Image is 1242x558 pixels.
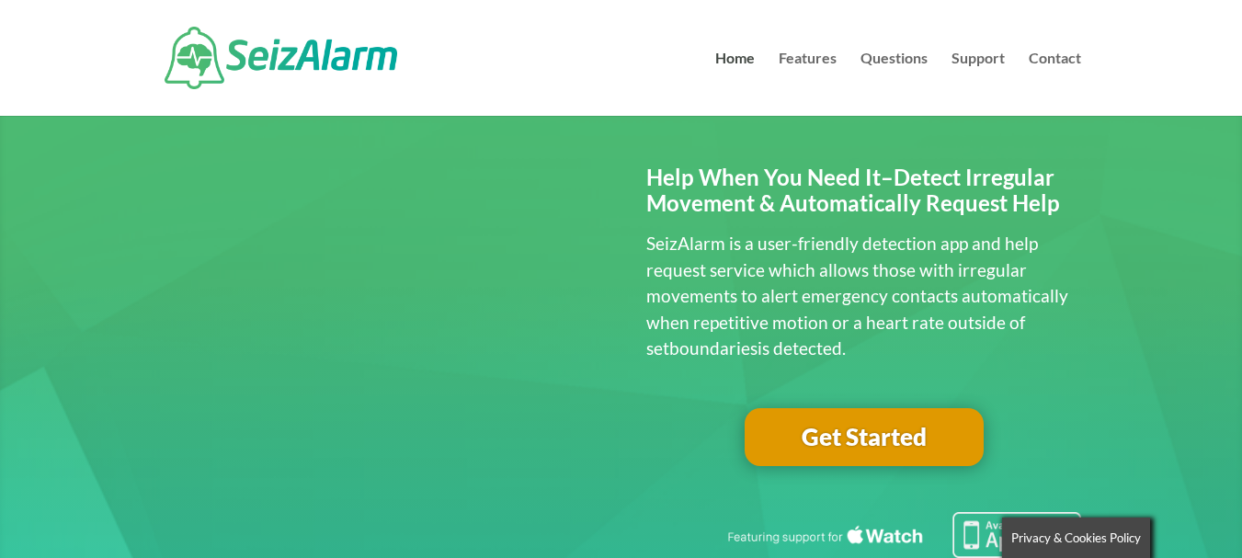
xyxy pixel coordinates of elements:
a: Home [715,51,755,116]
a: Support [951,51,1005,116]
img: Seizure detection available in the Apple App Store. [724,512,1081,558]
a: Features [779,51,837,116]
h2: Help When You Need It–Detect Irregular Movement & Automatically Request Help [646,165,1081,227]
a: Get Started [745,408,984,467]
span: boundaries [669,337,758,359]
img: SeizAlarm [165,27,397,89]
a: Questions [860,51,928,116]
a: Contact [1029,51,1081,116]
span: Privacy & Cookies Policy [1011,530,1141,545]
p: SeizAlarm is a user-friendly detection app and help request service which allows those with irreg... [646,231,1081,362]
